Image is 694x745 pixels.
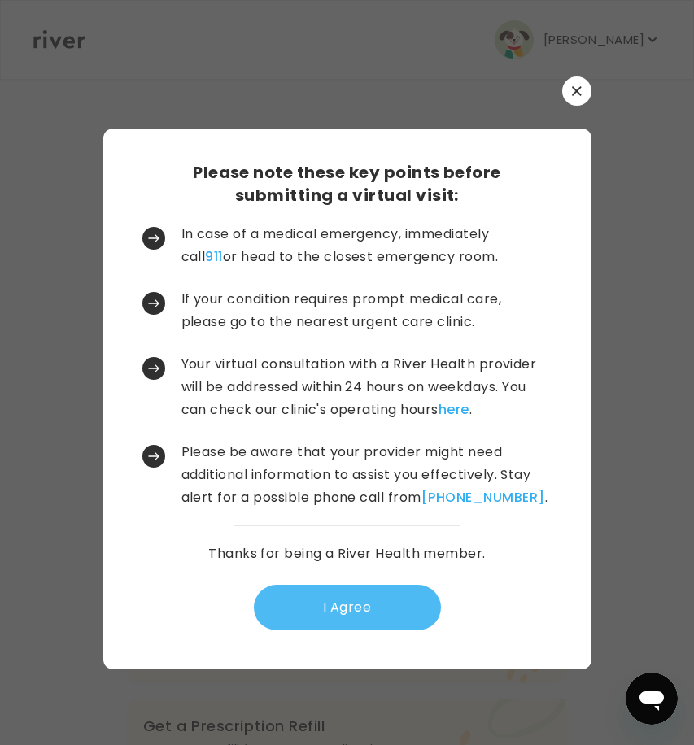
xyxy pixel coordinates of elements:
[626,673,678,725] iframe: Button to launch messaging window
[181,441,549,509] p: Please be aware that your provider might need additional information to assist you effectively. S...
[254,585,441,630] button: I Agree
[181,353,549,421] p: Your virtual consultation with a River Health provider will be addressed within 24 hours on weekd...
[142,161,552,207] h3: Please note these key points before submitting a virtual visit:
[181,288,549,333] p: If your condition requires prompt medical care, please go to the nearest urgent care clinic.
[208,542,486,565] p: Thanks for being a River Health member.
[181,223,549,268] p: In case of a medical emergency, immediately call or head to the closest emergency room.
[421,488,545,507] a: [PHONE_NUMBER]
[439,400,469,419] a: here
[205,247,222,266] a: 911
